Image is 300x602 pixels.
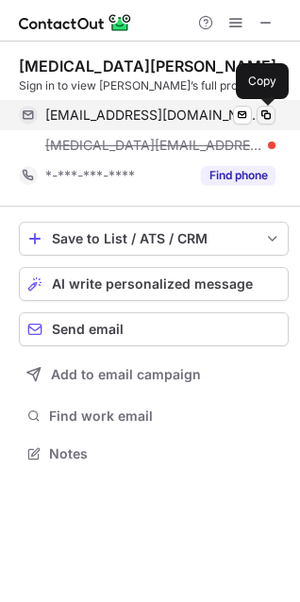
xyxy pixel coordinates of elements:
[19,57,276,75] div: [MEDICAL_DATA][PERSON_NAME]
[49,445,281,462] span: Notes
[19,358,289,392] button: Add to email campaign
[201,166,275,185] button: Reveal Button
[19,312,289,346] button: Send email
[19,267,289,301] button: AI write personalized message
[49,408,281,425] span: Find work email
[52,231,256,246] div: Save to List / ATS / CRM
[19,403,289,429] button: Find work email
[19,222,289,256] button: save-profile-one-click
[45,137,261,154] span: [MEDICAL_DATA][EMAIL_ADDRESS][PERSON_NAME][DOMAIN_NAME]
[19,11,132,34] img: ContactOut v5.3.10
[45,107,261,124] span: [EMAIL_ADDRESS][DOMAIN_NAME]
[19,441,289,467] button: Notes
[52,322,124,337] span: Send email
[51,367,201,382] span: Add to email campaign
[52,276,253,292] span: AI write personalized message
[19,77,289,94] div: Sign in to view [PERSON_NAME]’s full profile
